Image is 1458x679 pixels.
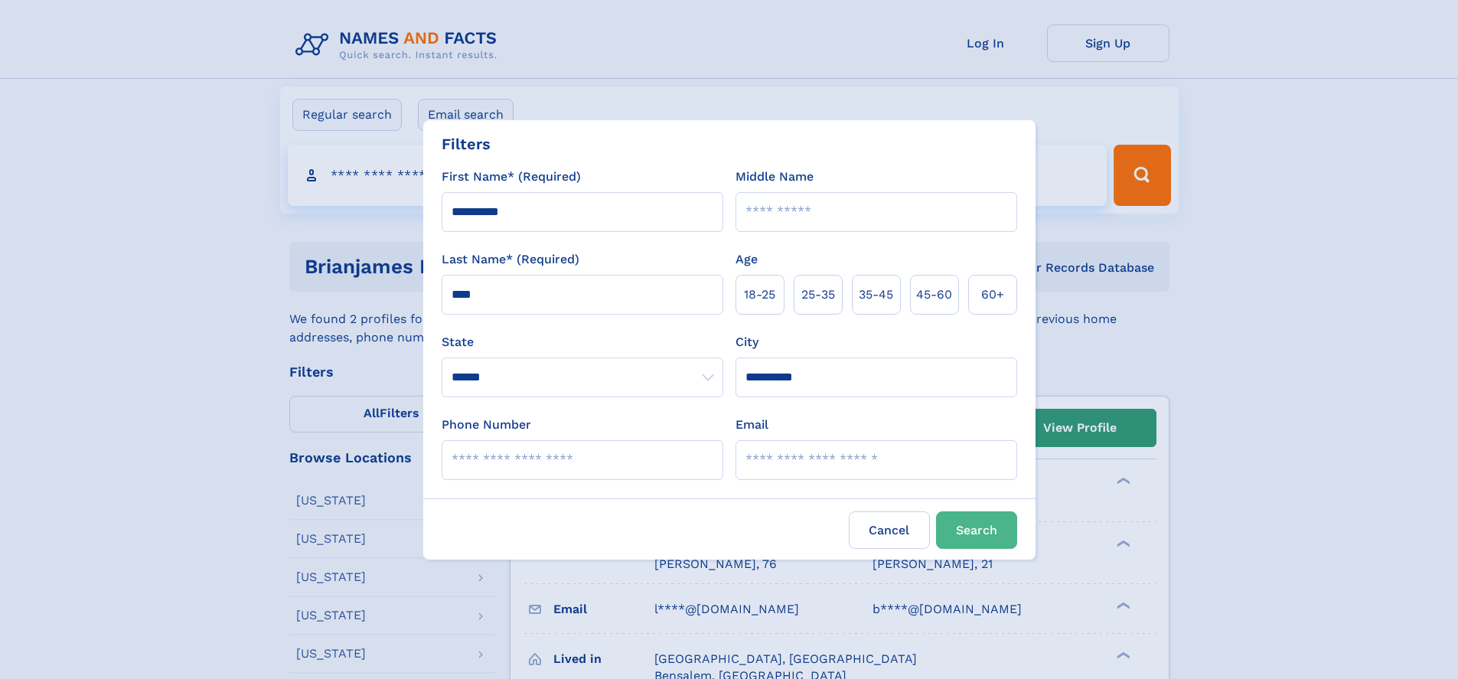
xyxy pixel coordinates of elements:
[849,511,930,549] label: Cancel
[736,333,758,351] label: City
[442,250,579,269] label: Last Name* (Required)
[442,416,531,434] label: Phone Number
[736,168,814,186] label: Middle Name
[936,511,1017,549] button: Search
[981,286,1004,304] span: 60+
[736,416,768,434] label: Email
[442,168,581,186] label: First Name* (Required)
[736,250,758,269] label: Age
[916,286,952,304] span: 45‑60
[744,286,775,304] span: 18‑25
[442,132,491,155] div: Filters
[801,286,835,304] span: 25‑35
[442,333,723,351] label: State
[859,286,893,304] span: 35‑45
